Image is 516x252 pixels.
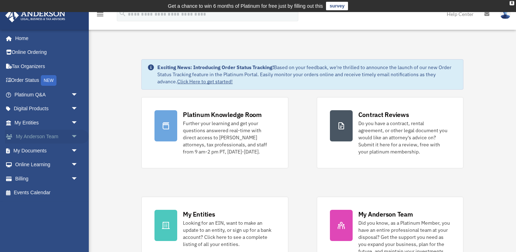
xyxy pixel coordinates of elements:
[183,120,275,155] div: Further your learning and get your questions answered real-time with direct access to [PERSON_NAM...
[5,102,89,116] a: Digital Productsarrow_drop_down
[5,31,85,45] a: Home
[71,116,85,130] span: arrow_drop_down
[71,172,85,186] span: arrow_drop_down
[71,88,85,102] span: arrow_drop_down
[96,12,104,18] a: menu
[317,97,463,168] a: Contract Reviews Do you have a contract, rental agreement, or other legal document you would like...
[157,64,274,71] strong: Exciting News: Introducing Order Status Tracking!
[326,2,348,10] a: survey
[71,144,85,158] span: arrow_drop_down
[358,120,450,155] div: Do you have a contract, rental agreement, or other legal document you would like an attorney's ad...
[5,186,89,200] a: Events Calendar
[177,78,233,85] a: Click Here to get started!
[5,158,89,172] a: Online Learningarrow_drop_down
[5,130,89,144] a: My Anderson Teamarrow_drop_down
[141,97,288,168] a: Platinum Knowledge Room Further your learning and get your questions answered real-time with dire...
[71,102,85,116] span: arrow_drop_down
[5,116,89,130] a: My Entitiesarrow_drop_down
[168,2,323,10] div: Get a chance to win 6 months of Platinum for free just by filling out this
[119,10,126,17] i: search
[157,64,457,85] div: Based on your feedback, we're thrilled to announce the launch of our new Order Status Tracking fe...
[5,88,89,102] a: Platinum Q&Aarrow_drop_down
[183,110,262,119] div: Platinum Knowledge Room
[41,75,56,86] div: NEW
[358,110,409,119] div: Contract Reviews
[5,59,89,73] a: Tax Organizers
[5,73,89,88] a: Order StatusNEW
[183,219,275,248] div: Looking for an EIN, want to make an update to an entity, or sign up for a bank account? Click her...
[71,158,85,172] span: arrow_drop_down
[358,210,413,219] div: My Anderson Team
[500,9,511,19] img: User Pic
[5,45,89,60] a: Online Ordering
[5,144,89,158] a: My Documentsarrow_drop_down
[71,130,85,144] span: arrow_drop_down
[3,9,67,22] img: Anderson Advisors Platinum Portal
[183,210,215,219] div: My Entities
[96,10,104,18] i: menu
[510,1,514,5] div: close
[5,172,89,186] a: Billingarrow_drop_down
